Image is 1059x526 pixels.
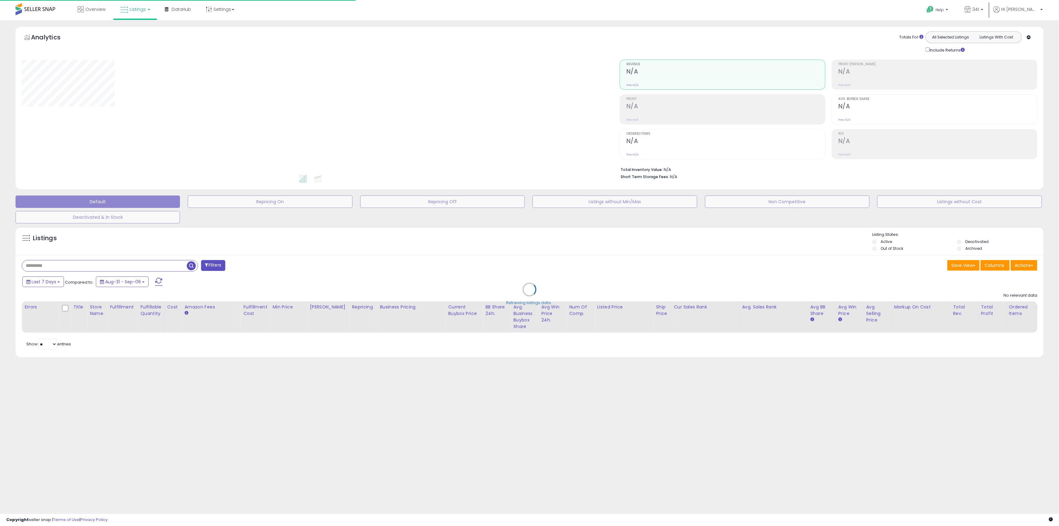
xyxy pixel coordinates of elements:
[130,6,146,12] span: Listings
[532,196,697,208] button: Listings without Min/Max
[973,33,1020,41] button: Listings With Cost
[838,137,1037,146] h2: N/A
[31,33,73,43] h5: Analytics
[172,6,191,12] span: DataHub
[626,97,825,101] span: Profit
[16,211,180,223] button: Deactivated & In Stock
[626,132,825,136] span: Ordered Items
[899,34,923,40] div: Totals For
[626,83,639,87] small: Prev: N/A
[922,1,954,20] a: Help
[993,6,1043,20] a: Hi [PERSON_NAME]
[838,132,1037,136] span: ROI
[85,6,105,12] span: Overview
[621,174,669,179] b: Short Term Storage Fees:
[926,6,934,13] i: Get Help
[621,165,1033,173] li: N/A
[838,63,1037,66] span: Profit [PERSON_NAME]
[360,196,525,208] button: Repricing Off
[838,118,850,122] small: Prev: N/A
[626,103,825,111] h2: N/A
[188,196,352,208] button: Repricing On
[1001,6,1039,12] span: Hi [PERSON_NAME]
[921,46,972,53] div: Include Returns
[936,7,944,12] span: Help
[838,83,850,87] small: Prev: N/A
[838,103,1037,111] h2: N/A
[16,196,180,208] button: Default
[705,196,869,208] button: Non Competitive
[626,137,825,146] h2: N/A
[877,196,1042,208] button: Listings without Cost
[838,68,1037,76] h2: N/A
[626,153,639,156] small: Prev: N/A
[838,97,1037,101] span: Avg. Buybox Share
[670,174,677,180] span: N/A
[927,33,974,41] button: All Selected Listings
[838,153,850,156] small: Prev: N/A
[506,300,553,306] div: Retrieving listings data..
[621,167,663,172] b: Total Inventory Value:
[626,68,825,76] h2: N/A
[626,118,639,122] small: Prev: N/A
[972,6,979,12] span: 341
[626,63,825,66] span: Revenue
